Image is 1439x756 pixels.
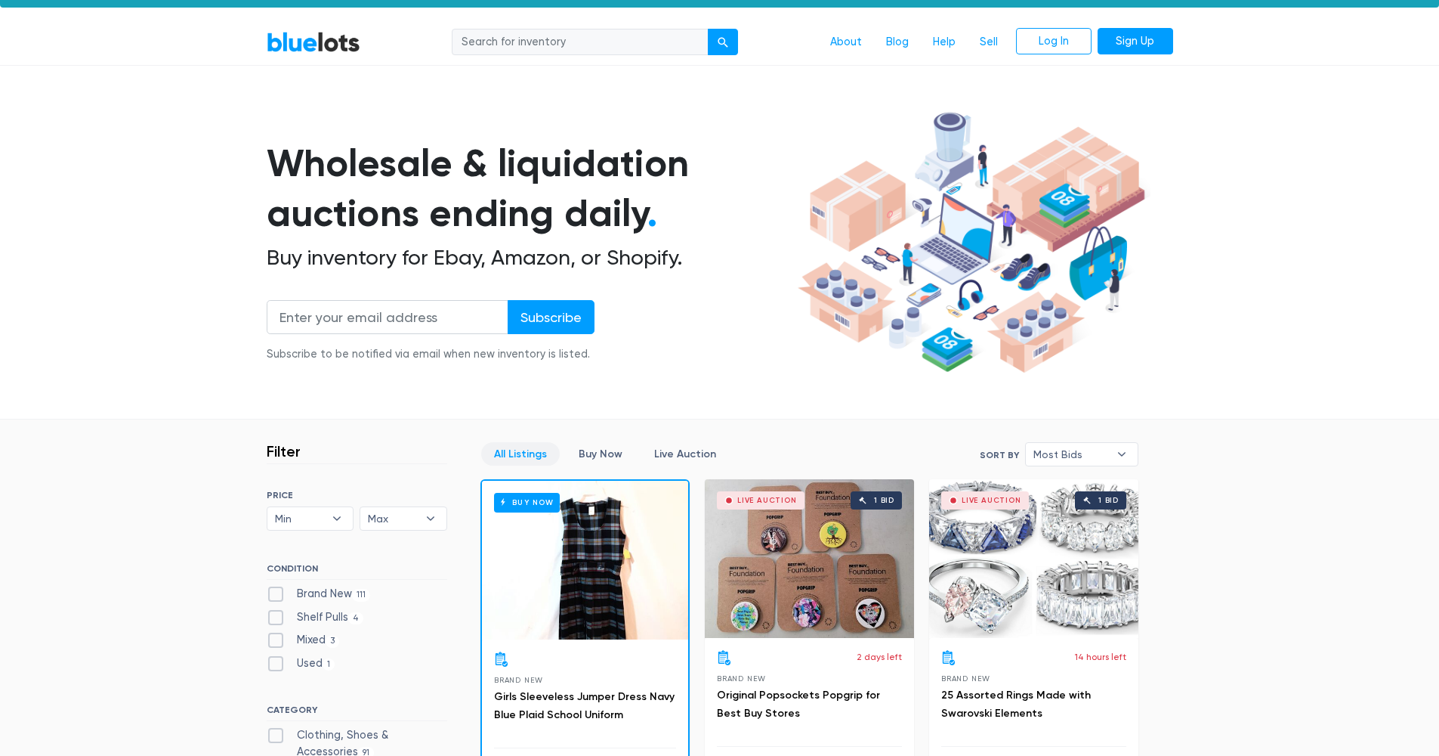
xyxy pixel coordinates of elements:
span: Most Bids [1033,443,1109,466]
span: . [647,191,657,236]
div: 1 bid [1098,497,1119,504]
span: 3 [326,636,340,648]
p: 2 days left [857,650,902,664]
label: Used [267,655,335,672]
a: Log In [1016,28,1092,55]
a: Sell [968,28,1010,57]
a: Sign Up [1098,28,1173,55]
label: Sort By [980,448,1019,462]
span: Min [275,507,325,530]
p: 14 hours left [1075,650,1126,664]
h1: Wholesale & liquidation auctions ending daily [267,138,792,239]
a: Help [921,28,968,57]
label: Brand New [267,586,371,603]
a: BlueLots [267,31,360,53]
b: ▾ [415,507,446,530]
span: Brand New [717,674,766,683]
a: Blog [874,28,921,57]
input: Enter your email address [267,300,508,334]
a: Live Auction 1 bid [705,479,914,638]
div: Live Auction [737,497,797,504]
a: Original Popsockets Popgrip for Best Buy Stores [717,689,880,720]
h2: Buy inventory for Ebay, Amazon, or Shopify. [267,245,792,271]
span: Max [368,507,418,530]
a: Live Auction 1 bid [929,479,1138,638]
label: Shelf Pulls [267,609,364,626]
a: All Listings [481,442,560,466]
label: Mixed [267,632,340,649]
span: 1 [323,658,335,671]
a: Girls Sleeveless Jumper Dress Navy Blue Plaid School Uniform [494,690,675,721]
span: 111 [352,589,371,601]
div: Live Auction [962,497,1021,504]
h6: CATEGORY [267,705,447,721]
div: Subscribe to be notified via email when new inventory is listed. [267,346,594,363]
b: ▾ [1106,443,1138,466]
span: Brand New [494,676,543,684]
a: 25 Assorted Rings Made with Swarovski Elements [941,689,1091,720]
span: 4 [348,612,364,624]
a: Buy Now [566,442,635,466]
div: 1 bid [874,497,894,504]
h6: CONDITION [267,563,447,580]
b: ▾ [321,507,353,530]
h6: PRICE [267,490,447,500]
a: Live Auction [641,442,729,466]
img: hero-ee84e7d0318cb26816c560f6b4441b76977f77a177738b4e94f68c95b2b83dbb.png [792,105,1150,380]
input: Subscribe [508,300,594,334]
a: About [818,28,874,57]
input: Search for inventory [452,29,709,56]
h6: Buy Now [494,493,560,512]
h3: Filter [267,442,301,460]
span: Brand New [941,674,990,683]
a: Buy Now [482,481,688,640]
